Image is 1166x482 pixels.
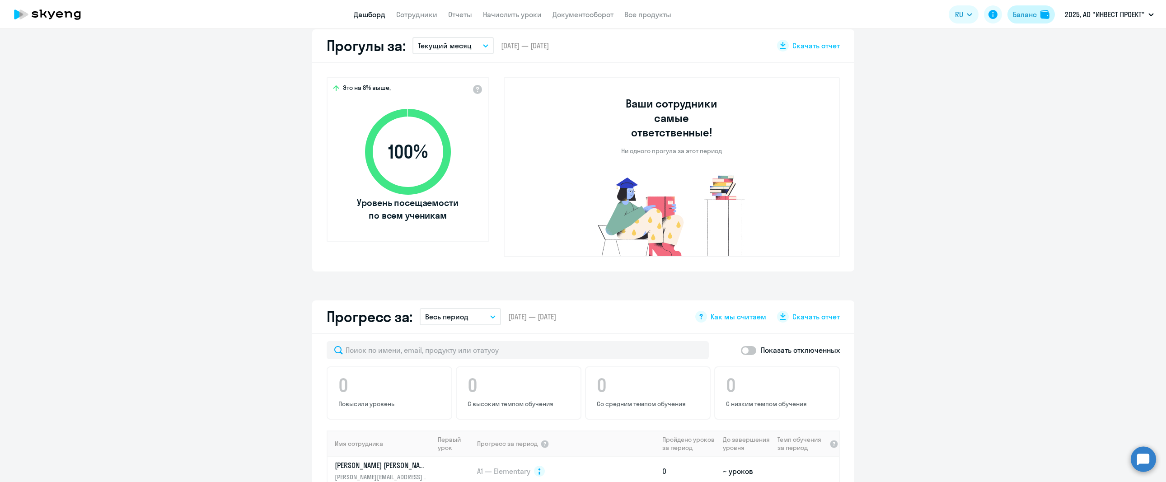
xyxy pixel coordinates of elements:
img: balance [1040,10,1049,19]
span: RU [955,9,963,20]
button: 2025, АО "ИНВЕСТ ПРОЕКТ" [1060,4,1158,25]
span: 100 % [356,141,460,163]
th: До завершения уровня [719,431,774,457]
h3: Ваши сотрудники самые ответственные! [613,96,730,140]
a: Дашборд [354,10,385,19]
a: Сотрудники [396,10,437,19]
span: A1 — Elementary [477,466,530,476]
th: Пройдено уроков за период [659,431,719,457]
p: Показать отключенных [761,345,840,356]
span: Прогресс за период [477,440,538,448]
a: Отчеты [448,10,472,19]
span: Темп обучения за период [777,435,826,452]
p: Ни одного прогула за этот период [621,147,722,155]
span: Скачать отчет [792,312,840,322]
p: 2025, АО "ИНВЕСТ ПРОЕКТ" [1065,9,1145,20]
div: Баланс [1013,9,1037,20]
span: Скачать отчет [792,41,840,51]
span: Как мы считаем [711,312,766,322]
button: Текущий месяц [412,37,494,54]
span: Это на 8% выше, [343,84,391,94]
input: Поиск по имени, email, продукту или статусу [327,341,709,359]
th: Имя сотрудника [328,431,434,457]
p: Текущий месяц [418,40,472,51]
span: Уровень посещаемости по всем ученикам [356,197,460,222]
p: [PERSON_NAME][EMAIL_ADDRESS][DOMAIN_NAME] [335,472,428,482]
button: Балансbalance [1007,5,1055,23]
a: Начислить уроки [483,10,542,19]
th: Первый урок [434,431,476,457]
a: [PERSON_NAME] [PERSON_NAME][PERSON_NAME][EMAIL_ADDRESS][DOMAIN_NAME] [335,460,434,482]
a: Все продукты [624,10,671,19]
button: RU [949,5,979,23]
a: Документооборот [553,10,613,19]
span: [DATE] — [DATE] [501,41,549,51]
img: no-truants [581,173,762,256]
button: Весь период [420,308,501,325]
h2: Прогресс за: [327,308,412,326]
p: [PERSON_NAME] [PERSON_NAME] [335,460,428,470]
h2: Прогулы за: [327,37,406,55]
span: [DATE] — [DATE] [508,312,556,322]
p: Весь период [425,311,468,322]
